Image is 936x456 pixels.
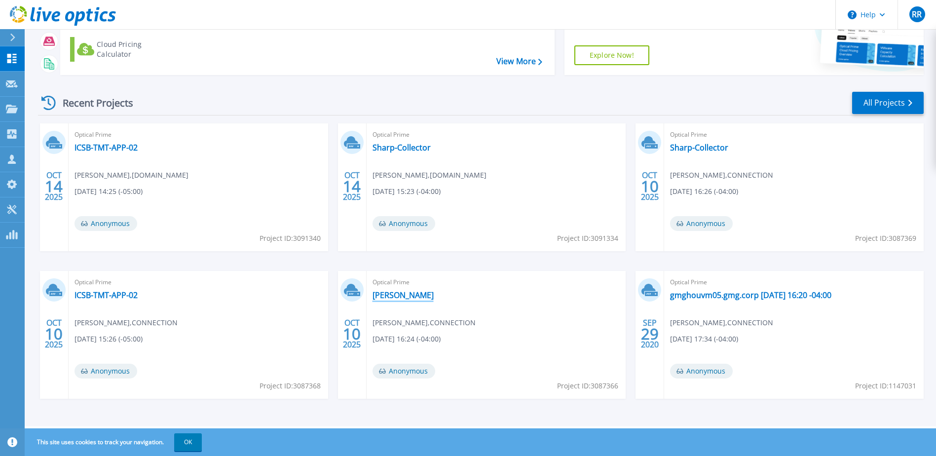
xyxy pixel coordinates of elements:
div: Cloud Pricing Calculator [97,39,176,59]
span: Anonymous [75,216,137,231]
span: Project ID: 3087369 [855,233,916,244]
a: Cloud Pricing Calculator [70,37,180,62]
span: Optical Prime [373,129,620,140]
span: [PERSON_NAME] , [DOMAIN_NAME] [373,170,487,181]
span: Anonymous [670,216,733,231]
span: [PERSON_NAME] , CONNECTION [373,317,476,328]
span: Project ID: 3091340 [260,233,321,244]
span: [PERSON_NAME] , CONNECTION [670,170,773,181]
span: Optical Prime [670,129,918,140]
span: [PERSON_NAME] , CONNECTION [75,317,178,328]
div: OCT 2025 [342,168,361,204]
span: This site uses cookies to track your navigation. [27,433,202,451]
a: Sharp-Collector [670,143,728,152]
span: [DATE] 15:23 (-04:00) [373,186,441,197]
span: [DATE] 15:26 (-05:00) [75,334,143,344]
span: 10 [641,182,659,190]
a: [PERSON_NAME] [373,290,434,300]
span: Anonymous [670,364,733,379]
span: Optical Prime [373,277,620,288]
a: ICSB-TMT-APP-02 [75,290,138,300]
span: Project ID: 3091334 [557,233,618,244]
div: OCT 2025 [640,168,659,204]
span: [DATE] 17:34 (-04:00) [670,334,738,344]
span: 10 [45,330,63,338]
span: 29 [641,330,659,338]
span: Project ID: 3087366 [557,380,618,391]
div: OCT 2025 [44,316,63,352]
span: [DATE] 14:25 (-05:00) [75,186,143,197]
a: Explore Now! [574,45,649,65]
span: Anonymous [75,364,137,379]
a: View More [496,57,542,66]
span: 14 [45,182,63,190]
span: RR [912,10,922,18]
a: All Projects [852,92,924,114]
a: Sharp-Collector [373,143,431,152]
div: Recent Projects [38,91,147,115]
span: [DATE] 16:24 (-04:00) [373,334,441,344]
span: Optical Prime [75,277,322,288]
span: Project ID: 3087368 [260,380,321,391]
span: Project ID: 1147031 [855,380,916,391]
span: Optical Prime [670,277,918,288]
span: Anonymous [373,216,435,231]
span: Optical Prime [75,129,322,140]
span: 10 [343,330,361,338]
a: ICSB-TMT-APP-02 [75,143,138,152]
button: OK [174,433,202,451]
a: gmghouvm05.gmg.corp [DATE] 16:20 -04:00 [670,290,831,300]
div: OCT 2025 [44,168,63,204]
div: SEP 2020 [640,316,659,352]
span: [PERSON_NAME] , [DOMAIN_NAME] [75,170,188,181]
span: [PERSON_NAME] , CONNECTION [670,317,773,328]
span: Anonymous [373,364,435,379]
div: OCT 2025 [342,316,361,352]
span: 14 [343,182,361,190]
span: [DATE] 16:26 (-04:00) [670,186,738,197]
